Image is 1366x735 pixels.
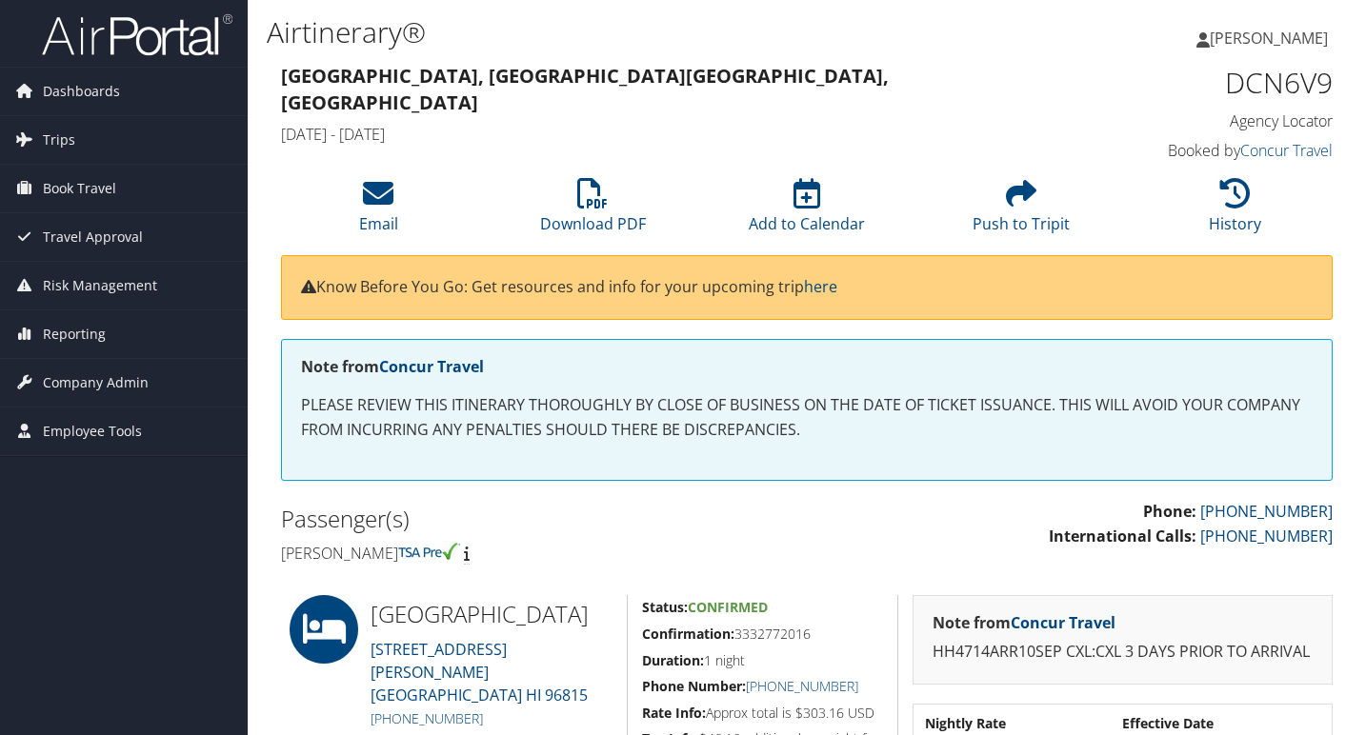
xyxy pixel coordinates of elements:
[267,12,987,52] h1: Airtinerary®
[1209,189,1261,234] a: History
[642,625,883,644] h5: 3332772016
[642,677,746,695] strong: Phone Number:
[43,407,142,455] span: Employee Tools
[301,356,484,377] strong: Note from
[281,63,889,115] strong: [GEOGRAPHIC_DATA], [GEOGRAPHIC_DATA] [GEOGRAPHIC_DATA], [GEOGRAPHIC_DATA]
[371,709,483,727] a: [PHONE_NUMBER]
[43,165,116,212] span: Book Travel
[642,598,688,616] strong: Status:
[371,639,588,705] a: [STREET_ADDRESS][PERSON_NAME][GEOGRAPHIC_DATA] HI 96815
[1143,501,1196,522] strong: Phone:
[746,677,858,695] a: [PHONE_NUMBER]
[43,68,120,115] span: Dashboards
[1200,501,1333,522] a: [PHONE_NUMBER]
[281,124,1063,145] h4: [DATE] - [DATE]
[43,116,75,164] span: Trips
[642,704,883,723] h5: Approx total is $303.16 USD
[359,189,398,234] a: Email
[1200,526,1333,546] a: [PHONE_NUMBER]
[1092,140,1334,161] h4: Booked by
[1210,28,1328,49] span: [PERSON_NAME]
[1092,63,1334,103] h1: DCN6V9
[43,262,157,309] span: Risk Management
[281,503,793,535] h2: Passenger(s)
[642,704,706,722] strong: Rate Info:
[749,189,865,234] a: Add to Calendar
[642,651,883,670] h5: 1 night
[1049,526,1196,546] strong: International Calls:
[371,598,613,630] h2: [GEOGRAPHIC_DATA]
[281,543,793,564] h4: [PERSON_NAME]
[43,213,143,261] span: Travel Approval
[43,359,149,407] span: Company Admin
[398,543,460,560] img: tsa-precheck.png
[1011,612,1115,633] a: Concur Travel
[540,189,646,234] a: Download PDF
[1240,140,1333,161] a: Concur Travel
[642,651,704,669] strong: Duration:
[301,393,1313,442] p: PLEASE REVIEW THIS ITINERARY THOROUGHLY BY CLOSE OF BUSINESS ON THE DATE OF TICKET ISSUANCE. THIS...
[42,12,232,57] img: airportal-logo.png
[1092,110,1334,131] h4: Agency Locator
[1196,10,1347,67] a: [PERSON_NAME]
[688,598,768,616] span: Confirmed
[933,612,1115,633] strong: Note from
[301,275,1313,300] p: Know Before You Go: Get resources and info for your upcoming trip
[804,276,837,297] a: here
[379,356,484,377] a: Concur Travel
[642,625,734,643] strong: Confirmation:
[43,310,106,358] span: Reporting
[973,189,1070,234] a: Push to Tripit
[933,640,1314,665] p: HH4714ARR10SEP CXL:CXL 3 DAYS PRIOR TO ARRIVAL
